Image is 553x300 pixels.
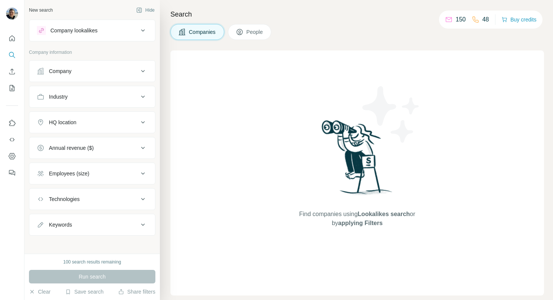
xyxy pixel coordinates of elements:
[357,81,425,148] img: Surfe Illustration - Stars
[29,21,155,40] button: Company lookalikes
[6,65,18,78] button: Enrich CSV
[29,164,155,183] button: Employees (size)
[49,144,94,152] div: Annual revenue ($)
[246,28,264,36] span: People
[29,139,155,157] button: Annual revenue ($)
[6,166,18,180] button: Feedback
[456,15,466,24] p: 150
[358,211,410,217] span: Lookalikes search
[29,190,155,208] button: Technologies
[63,259,121,265] div: 100 search results remaining
[29,288,50,295] button: Clear
[482,15,489,24] p: 48
[29,7,53,14] div: New search
[170,9,544,20] h4: Search
[318,118,397,202] img: Surfe Illustration - Woman searching with binoculars
[501,14,536,25] button: Buy credits
[6,133,18,146] button: Use Surfe API
[6,8,18,20] img: Avatar
[29,49,155,56] p: Company information
[118,288,155,295] button: Share filters
[65,288,103,295] button: Save search
[6,116,18,130] button: Use Surfe on LinkedIn
[6,81,18,95] button: My lists
[6,149,18,163] button: Dashboard
[29,88,155,106] button: Industry
[131,5,160,16] button: Hide
[338,220,383,226] span: applying Filters
[49,93,68,101] div: Industry
[29,62,155,80] button: Company
[6,48,18,62] button: Search
[49,195,80,203] div: Technologies
[29,216,155,234] button: Keywords
[49,170,89,177] div: Employees (size)
[49,67,71,75] div: Company
[189,28,216,36] span: Companies
[50,27,97,34] div: Company lookalikes
[29,113,155,131] button: HQ location
[6,32,18,45] button: Quick start
[49,119,76,126] div: HQ location
[49,221,72,228] div: Keywords
[297,210,417,228] span: Find companies using or by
